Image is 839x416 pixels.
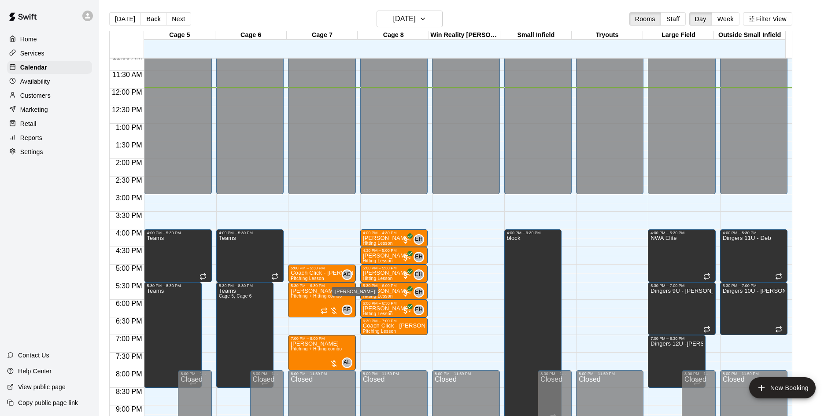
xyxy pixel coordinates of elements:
div: Cage 5 [144,31,215,40]
button: Staff [661,12,686,26]
div: Tryouts [572,31,643,40]
div: 4:00 PM – 4:30 PM [363,231,425,235]
div: 8:00 PM – 11:59 PM [363,372,425,376]
span: Eric Harrington [417,287,424,298]
div: Marketing [7,103,92,116]
div: 5:30 PM – 6:00 PM [363,283,425,288]
div: 8:00 PM – 11:59 PM [723,372,785,376]
a: Retail [7,117,92,130]
p: Home [20,35,37,44]
button: Week [712,12,739,26]
span: Cage 5, Cage 6 [219,294,252,298]
div: 5:00 PM – 5:30 PM: Coach Click - Eli Henry [288,265,355,282]
span: Hitting Lesson [363,241,393,246]
p: View public page [18,383,66,391]
div: 8:00 PM – 11:59 PM [253,372,281,376]
div: Eric Harrington [414,252,424,262]
a: Availability [7,75,92,88]
div: Eric Harrington [414,234,424,245]
span: 12:30 PM [110,106,144,114]
div: Outside Small Infield [714,31,785,40]
span: AL [344,358,350,367]
div: 8:00 PM – 11:59 PM [684,372,713,376]
p: Customers [20,91,51,100]
div: 4:00 PM – 5:30 PM: Teams [216,229,284,282]
span: AC [343,270,351,279]
div: 7:00 PM – 8:30 PM: Dingers 12U -ONeill [648,335,705,388]
span: EH [415,253,422,261]
span: 5:30 PM [114,282,144,290]
div: 5:30 PM – 7:00 PM: Dingers 9U - Moore [648,282,715,335]
span: 12:00 PM [110,88,144,96]
p: Settings [20,147,43,156]
div: Eric Harrington [414,269,424,280]
p: Marketing [20,105,48,114]
span: Pitching + Hitting combo [291,346,342,351]
span: Recurring event [775,273,782,280]
span: Brian Elkins [345,305,352,315]
div: 6:00 PM – 6:30 PM [363,301,425,306]
span: Pitching + Hitting combo [291,294,342,298]
div: 6:30 PM – 7:00 PM: Coach Click - Hudson Darling [360,317,428,335]
a: Settings [7,145,92,158]
div: 4:00 PM – 5:30 PM [723,231,785,235]
p: Services [20,49,44,58]
div: Brian Elkins [342,305,352,315]
div: 7:00 PM – 8:30 PM [651,336,702,341]
div: 8:00 PM – 11:59 PM [435,372,497,376]
span: EH [415,306,422,314]
span: All customers have paid [401,289,410,298]
span: Recurring event [321,307,328,314]
p: Availability [20,77,50,86]
span: 4:30 PM [114,247,144,254]
div: Aaron Ledbetter [342,357,352,368]
span: 3:30 PM [114,212,144,219]
div: Services [7,47,92,60]
span: EH [415,288,422,297]
span: 8:30 PM [114,388,144,395]
div: 4:00 PM – 4:30 PM: Hitting Lesson [360,229,428,247]
p: Retail [20,119,37,128]
span: All customers have paid [401,306,410,315]
p: Contact Us [18,351,49,360]
span: Pitching Lesson [291,276,324,281]
span: Recurring event [775,326,782,333]
span: Hitting Lesson [363,258,393,263]
div: 8:00 PM – 11:59 PM [181,372,209,376]
div: 5:30 PM – 8:30 PM: Teams [216,282,274,388]
span: Eric Harrington [417,269,424,280]
div: Small Infield [500,31,572,40]
div: 6:00 PM – 6:30 PM: Hitting Lesson [360,300,428,317]
div: 5:30 PM – 7:00 PM [651,283,713,288]
div: 5:00 PM – 5:30 PM: Hitting Lesson [360,265,428,282]
span: Eric Harrington [417,234,424,245]
span: 4:00 PM [114,229,144,237]
p: Copy public page link [18,398,78,407]
a: Reports [7,131,92,144]
div: 7:00 PM – 8:00 PM [291,336,353,341]
div: Home [7,33,92,46]
span: All customers have paid [401,271,410,280]
span: EH [415,270,422,279]
span: 2:30 PM [114,177,144,184]
div: 4:00 PM – 5:30 PM [219,231,281,235]
button: Back [140,12,166,26]
h6: [DATE] [393,13,416,25]
p: Help Center [18,367,52,376]
div: 7:00 PM – 8:00 PM: Owen Dollard [288,335,355,370]
div: 5:30 PM – 8:30 PM: Teams [144,282,201,388]
span: 2:00 PM [114,159,144,166]
span: 7:00 PM [114,335,144,342]
div: Cage 7 [287,31,358,40]
div: 4:00 PM – 5:30 PM: Teams [144,229,211,282]
a: Customers [7,89,92,102]
span: 3:00 PM [114,194,144,202]
span: Hitting Lesson [363,311,393,316]
button: Next [166,12,191,26]
button: [DATE] [109,12,141,26]
p: Calendar [20,63,47,72]
button: add [749,377,816,398]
